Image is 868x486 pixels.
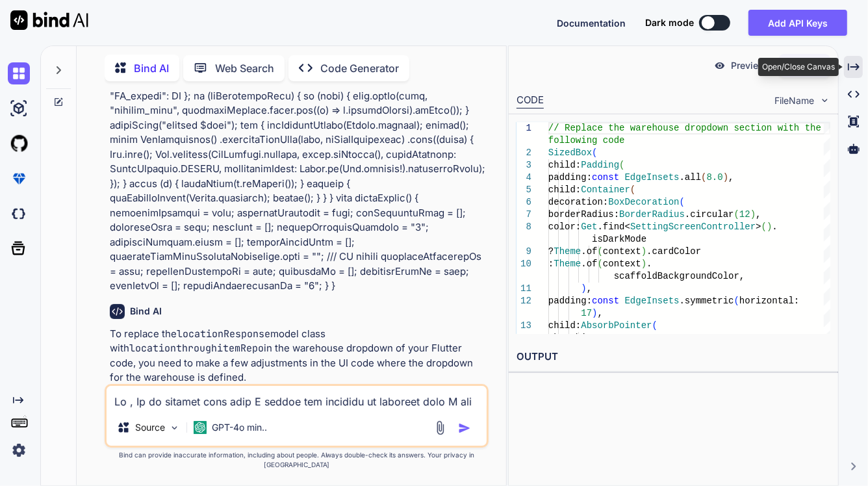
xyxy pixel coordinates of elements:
[433,420,448,435] img: attachment
[592,147,597,158] span: (
[554,259,581,269] span: Theme
[509,342,839,372] h2: OUTPUT
[608,197,679,207] span: BoxDecoration
[517,295,531,307] div: 12
[517,196,531,209] div: 6
[8,439,30,461] img: settings
[581,185,630,195] span: Container
[619,160,624,170] span: (
[548,296,592,306] span: padding:
[548,135,625,146] span: following code
[517,122,531,134] div: 1
[592,308,597,318] span: )
[169,422,180,433] img: Pick Models
[603,246,641,257] span: context
[587,283,592,294] span: ,
[731,59,766,72] p: Preview
[581,246,597,257] span: .of
[194,421,207,434] img: GPT-4o mini
[517,258,531,270] div: 10
[517,172,531,184] div: 4
[603,333,625,343] span: true
[597,222,630,232] span: .find<
[320,60,399,76] p: Code Generator
[630,185,635,195] span: (
[458,422,471,435] img: icon
[614,271,745,281] span: scaffoldBackgroundColor,
[603,259,641,269] span: context
[641,259,646,269] span: )
[177,327,270,340] code: locationResponse
[548,259,554,269] span: :
[624,333,630,343] span: ,
[557,18,626,29] span: Documentation
[706,172,722,183] span: 8.0
[215,60,274,76] p: Web Search
[517,147,531,159] div: 2
[597,259,602,269] span: (
[548,246,554,257] span: ?
[641,246,646,257] span: )
[685,209,734,220] span: .circular
[581,320,652,331] span: AbsorbPointer
[517,283,531,295] div: 11
[581,222,597,232] span: Get
[619,209,685,220] span: BorderRadius
[105,450,489,470] p: Bind can provide inaccurate information, including about people. Always double-check its answers....
[652,320,657,331] span: (
[548,185,581,195] span: child:
[714,60,726,71] img: preview
[728,172,734,183] span: ,
[135,421,165,434] p: Source
[8,203,30,225] img: darkCloudIdeIcon
[10,10,88,30] img: Bind AI
[624,296,679,306] span: EdgeInsets
[819,95,830,106] img: chevron down
[548,197,608,207] span: decoration:
[679,172,701,183] span: .all
[8,168,30,190] img: premium
[774,94,814,107] span: FileName
[734,209,739,220] span: (
[767,222,772,232] span: )
[592,234,646,244] span: isDarkMode
[8,133,30,155] img: githubLight
[597,246,602,257] span: (
[130,305,162,318] h6: Bind AI
[646,259,652,269] span: .
[548,333,603,343] span: absorbing:
[772,222,777,232] span: .
[739,296,799,306] span: horizontal:
[581,283,586,294] span: )
[739,209,750,220] span: 12
[517,221,531,233] div: 8
[592,172,619,183] span: const
[761,222,766,232] span: (
[554,246,581,257] span: Theme
[630,222,756,232] span: SettingScreenController
[597,308,602,318] span: ,
[645,16,694,29] span: Dark mode
[129,342,264,355] code: locationthroughitemRepo
[212,421,267,434] p: GPT-4o min..
[517,159,531,172] div: 3
[701,172,706,183] span: (
[548,209,619,220] span: borderRadius:
[646,246,701,257] span: .cardColor
[624,172,679,183] span: EdgeInsets
[758,58,839,76] div: Open/Close Canvas
[756,222,761,232] span: >
[548,172,592,183] span: padding:
[548,160,581,170] span: child:
[723,172,728,183] span: )
[517,320,531,332] div: 13
[548,320,581,331] span: child:
[8,62,30,84] img: chat
[750,209,756,220] span: )
[592,296,619,306] span: const
[679,197,684,207] span: (
[748,10,847,36] button: Add API Keys
[134,60,169,76] p: Bind AI
[756,209,761,220] span: ,
[581,308,592,318] span: 17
